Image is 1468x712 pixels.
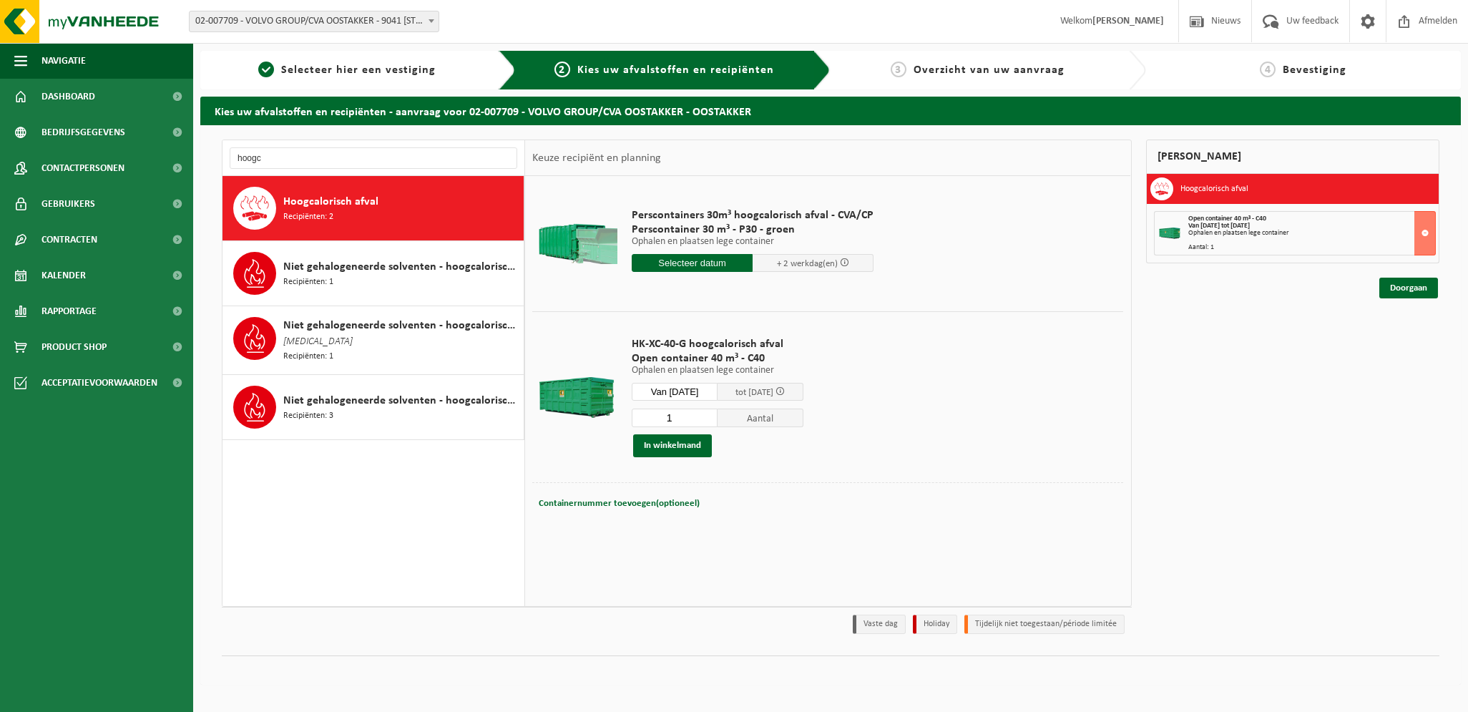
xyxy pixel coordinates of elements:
button: Niet gehalogeneerde solventen - hoogcalorisch in 200lt-vat Recipiënten: 1 [222,241,524,306]
span: Overzicht van uw aanvraag [914,64,1065,76]
span: Open container 40 m³ - C40 [632,351,803,366]
li: Vaste dag [853,615,906,634]
p: Ophalen en plaatsen lege container [632,366,803,376]
span: HK-XC-40-G hoogcalorisch afval [632,337,803,351]
button: Niet gehalogeneerde solventen - hoogcalorisch in kleinverpakking Recipiënten: 3 [222,375,524,440]
span: 4 [1260,62,1276,77]
button: Containernummer toevoegen(optioneel) [537,494,701,514]
button: Niet gehalogeneerde solventen - hoogcalorisch in IBC [MEDICAL_DATA] Recipiënten: 1 [222,306,524,375]
div: Ophalen en plaatsen lege container [1188,230,1436,237]
span: Open container 40 m³ - C40 [1188,215,1266,223]
span: Niet gehalogeneerde solventen - hoogcalorisch in kleinverpakking [283,392,520,409]
span: Product Shop [41,329,107,365]
span: Kies uw afvalstoffen en recipiënten [577,64,774,76]
a: 1Selecteer hier een vestiging [207,62,487,79]
span: 02-007709 - VOLVO GROUP/CVA OOSTAKKER - 9041 OOSTAKKER, SMALLEHEERWEG 31 [190,11,439,31]
a: Doorgaan [1379,278,1438,298]
span: Contactpersonen [41,150,124,186]
button: Hoogcalorisch afval Recipiënten: 2 [222,176,524,241]
span: Perscontainers 30m³ hoogcalorisch afval - CVA/CP [632,208,874,223]
span: Perscontainer 30 m³ - P30 - groen [632,223,874,237]
span: Acceptatievoorwaarden [41,365,157,401]
input: Selecteer datum [632,383,718,401]
h3: Hoogcalorisch afval [1180,177,1248,200]
span: 1 [258,62,274,77]
input: Selecteer datum [632,254,753,272]
span: Niet gehalogeneerde solventen - hoogcalorisch in 200lt-vat [283,258,520,275]
h2: Kies uw afvalstoffen en recipiënten - aanvraag voor 02-007709 - VOLVO GROUP/CVA OOSTAKKER - OOSTA... [200,97,1461,125]
strong: [PERSON_NAME] [1092,16,1164,26]
span: Recipiënten: 2 [283,210,333,224]
span: Contracten [41,222,97,258]
span: Recipiënten: 3 [283,409,333,423]
span: Aantal [718,409,803,427]
span: Bedrijfsgegevens [41,114,125,150]
span: Niet gehalogeneerde solventen - hoogcalorisch in IBC [283,317,520,334]
span: 2 [554,62,570,77]
span: Dashboard [41,79,95,114]
div: Aantal: 1 [1188,244,1436,251]
li: Tijdelijk niet toegestaan/période limitée [964,615,1125,634]
li: Holiday [913,615,957,634]
span: tot [DATE] [735,388,773,397]
span: Containernummer toevoegen(optioneel) [539,499,700,508]
button: In winkelmand [633,434,712,457]
span: Gebruikers [41,186,95,222]
p: Ophalen en plaatsen lege container [632,237,874,247]
div: Keuze recipiënt en planning [525,140,668,176]
div: [PERSON_NAME] [1146,140,1440,174]
span: + 2 werkdag(en) [777,259,838,268]
span: [MEDICAL_DATA] [283,334,353,350]
strong: Van [DATE] tot [DATE] [1188,222,1250,230]
span: 3 [891,62,906,77]
span: 02-007709 - VOLVO GROUP/CVA OOSTAKKER - 9041 OOSTAKKER, SMALLEHEERWEG 31 [189,11,439,32]
span: Hoogcalorisch afval [283,193,378,210]
span: Rapportage [41,293,97,329]
span: Recipiënten: 1 [283,275,333,289]
span: Navigatie [41,43,86,79]
span: Recipiënten: 1 [283,350,333,364]
span: Selecteer hier een vestiging [281,64,436,76]
input: Materiaal zoeken [230,147,517,169]
span: Bevestiging [1283,64,1346,76]
span: Kalender [41,258,86,293]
